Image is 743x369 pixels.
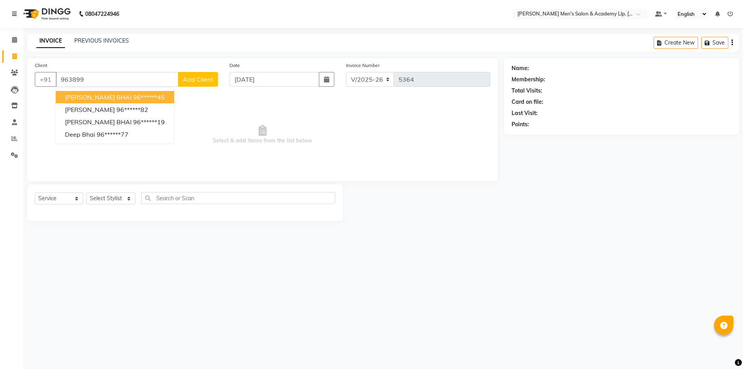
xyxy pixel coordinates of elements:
[85,3,119,25] b: 08047224946
[654,37,698,49] button: Create New
[65,130,95,138] span: deep bhai
[65,118,132,126] span: [PERSON_NAME] BHAI
[178,72,218,87] button: Add Client
[710,338,735,361] iframe: chat widget
[56,72,178,87] input: Search by Name/Mobile/Email/Code
[35,96,490,173] span: Select & add items from the list below
[701,37,728,49] button: Save
[20,3,73,25] img: logo
[35,72,56,87] button: +91
[35,62,47,69] label: Client
[229,62,240,69] label: Date
[65,106,115,113] span: [PERSON_NAME]
[65,93,132,101] span: [PERSON_NAME] BHAI
[512,76,545,84] div: Membership:
[141,192,335,204] input: Search or Scan
[74,37,129,44] a: PREVIOUS INVOICES
[512,98,543,106] div: Card on file:
[512,64,529,72] div: Name:
[346,62,380,69] label: Invoice Number
[512,109,538,117] div: Last Visit:
[183,76,213,83] span: Add Client
[512,120,529,129] div: Points:
[36,34,65,48] a: INVOICE
[512,87,542,95] div: Total Visits:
